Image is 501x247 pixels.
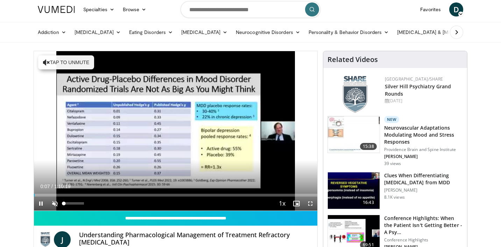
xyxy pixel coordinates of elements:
[384,194,405,200] p: 8.1K views
[327,172,463,209] a: 16:43 Clues When Differentiating [MEDICAL_DATA] from MDD [PERSON_NAME] 8.1K views
[384,161,401,166] p: 39 views
[384,124,463,145] h3: Neurovascular Adaptations Modulating Mood and Stress Responses
[385,83,451,97] a: Silver Hill Psychiatry Grand Rounds
[327,116,463,166] a: 15:38 New Neurovascular Adaptations Modulating Mood and Stress Responses Providence Brain and Spi...
[385,76,443,82] a: [GEOGRAPHIC_DATA]/SHARE
[393,25,493,39] a: [MEDICAL_DATA] & [MEDICAL_DATA]
[303,197,317,211] button: Fullscreen
[181,1,320,18] input: Search topics, interventions
[304,25,393,39] a: Personality & Behavior Disorders
[232,25,304,39] a: Neurocognitive Disorders
[327,55,378,64] h4: Related Videos
[360,143,377,150] span: 15:38
[384,215,463,236] h3: Conference Highlights: When the Patient Isn't Getting Better - A Psy…
[34,194,317,197] div: Progress Bar
[34,51,317,211] video-js: Video Player
[289,197,303,211] button: Enable picture-in-picture mode
[48,197,62,211] button: Unmute
[54,184,71,189] span: 1:10:19
[64,202,84,205] div: Volume Level
[343,76,367,113] img: f8aaeb6d-318f-4fcf-bd1d-54ce21f29e87.png.150x105_q85_autocrop_double_scale_upscale_version-0.2.png
[384,187,463,193] p: [PERSON_NAME]
[79,2,119,16] a: Specialties
[384,147,463,152] p: Providence Brain and Spine Institute
[79,231,312,246] h4: Understanding Pharmacological Management of Treatment Refractory [MEDICAL_DATA]
[384,154,463,159] p: [PERSON_NAME]
[119,2,151,16] a: Browse
[384,237,463,243] p: Conference Highlights
[34,197,48,211] button: Pause
[34,25,70,39] a: Addiction
[275,197,289,211] button: Playback Rate
[328,116,380,153] img: 4562edde-ec7e-4758-8328-0659f7ef333d.150x105_q85_crop-smart_upscale.jpg
[360,199,377,206] span: 16:43
[40,184,50,189] span: 0:07
[328,172,380,209] img: a6520382-d332-4ed3-9891-ee688fa49237.150x105_q85_crop-smart_upscale.jpg
[125,25,177,39] a: Eating Disorders
[384,172,463,186] h3: Clues When Differentiating [MEDICAL_DATA] from MDD
[51,184,53,189] span: /
[38,55,94,69] button: Tap to unmute
[70,25,125,39] a: [MEDICAL_DATA]
[177,25,232,39] a: [MEDICAL_DATA]
[384,116,400,123] p: New
[416,2,445,16] a: Favorites
[385,98,461,104] div: [DATE]
[449,2,463,16] a: D
[38,6,75,13] img: VuMedi Logo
